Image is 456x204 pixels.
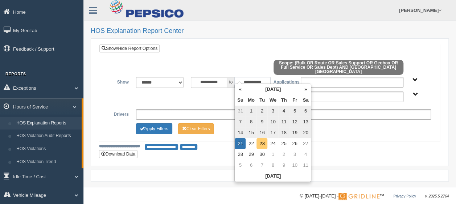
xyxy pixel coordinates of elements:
[278,106,289,116] td: 4
[235,149,246,160] td: 28
[289,116,300,127] td: 12
[13,143,82,156] a: HOS Violations
[267,116,278,127] td: 10
[278,116,289,127] td: 11
[13,117,82,130] a: HOS Explanation Reports
[270,77,297,86] label: Applications
[227,77,234,88] span: to
[235,171,311,182] th: [DATE]
[300,95,311,106] th: Sa
[289,106,300,116] td: 5
[246,106,256,116] td: 1
[246,116,256,127] td: 8
[267,127,278,138] td: 17
[235,84,246,95] th: «
[246,149,256,160] td: 29
[246,84,300,95] th: [DATE]
[278,160,289,171] td: 9
[338,193,379,200] img: Gridline
[99,44,160,52] a: Show/Hide Report Options
[300,138,311,149] td: 27
[105,77,132,86] label: Show
[278,95,289,106] th: Th
[256,95,267,106] th: Tu
[289,149,300,160] td: 3
[235,138,246,149] td: 21
[300,127,311,138] td: 20
[289,160,300,171] td: 10
[246,138,256,149] td: 22
[13,129,82,143] a: HOS Violation Audit Reports
[289,138,300,149] td: 26
[289,127,300,138] td: 19
[300,149,311,160] td: 4
[91,27,449,35] h2: HOS Explanation Report Center
[256,138,267,149] td: 23
[289,95,300,106] th: Fr
[235,95,246,106] th: Su
[300,192,449,200] div: © [DATE]-[DATE] - ™
[235,160,246,171] td: 5
[246,127,256,138] td: 15
[425,194,449,198] span: v. 2025.5.2764
[274,60,404,75] span: Scope: (Bulk OR Route OR Sales Support OR Geobox OR Full Service OR Sales Dept) AND [GEOGRAPHIC_D...
[246,160,256,171] td: 6
[256,106,267,116] td: 2
[13,156,82,169] a: HOS Violation Trend
[393,194,416,198] a: Privacy Policy
[278,127,289,138] td: 18
[246,95,256,106] th: Mo
[105,109,132,118] label: Drivers
[235,106,246,116] td: 31
[300,116,311,127] td: 13
[178,123,214,134] button: Change Filter Options
[278,138,289,149] td: 25
[267,95,278,106] th: We
[267,138,278,149] td: 24
[300,84,311,95] th: »
[267,160,278,171] td: 8
[235,127,246,138] td: 14
[300,106,311,116] td: 6
[235,116,246,127] td: 7
[256,160,267,171] td: 7
[256,149,267,160] td: 30
[267,149,278,160] td: 1
[256,127,267,138] td: 16
[278,149,289,160] td: 2
[99,150,137,158] button: Download Data
[136,123,172,134] button: Change Filter Options
[267,106,278,116] td: 3
[300,160,311,171] td: 11
[256,116,267,127] td: 9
